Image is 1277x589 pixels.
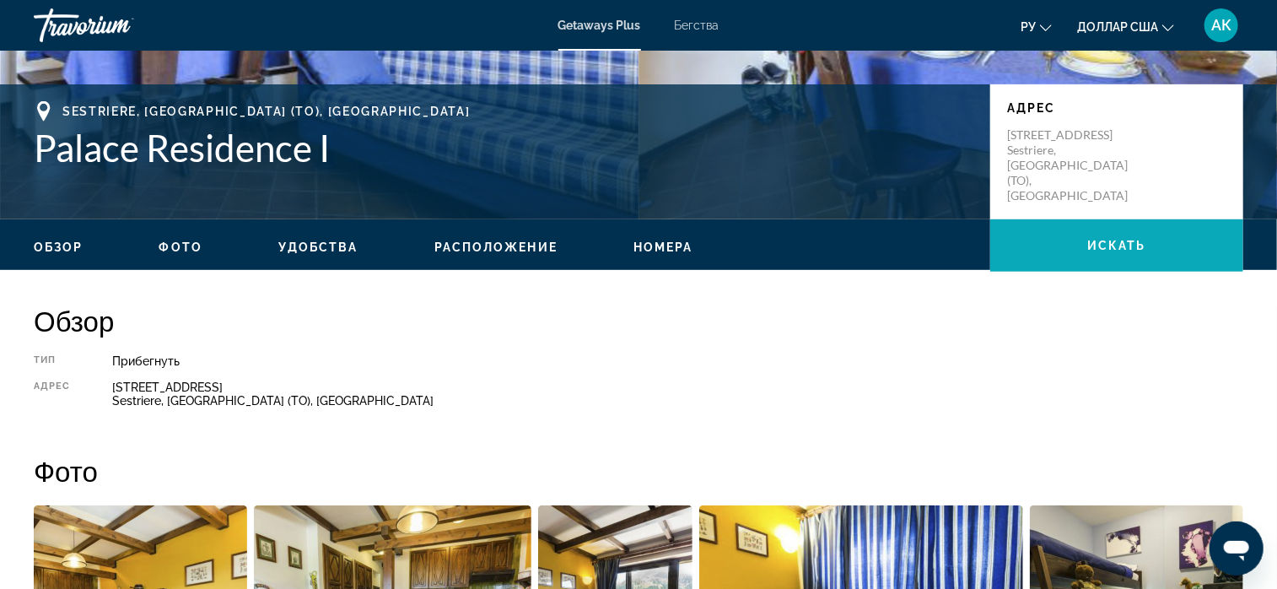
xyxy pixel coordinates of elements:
[1021,20,1036,34] font: ру
[278,240,358,254] span: Удобства
[633,240,693,255] button: Номера
[1077,20,1158,34] font: доллар США
[34,381,71,408] div: Адрес
[1211,16,1231,34] font: АК
[434,240,558,254] span: Расположение
[159,240,202,254] span: Фото
[113,354,1244,368] div: Прибегнуть
[1021,14,1052,39] button: Изменить язык
[34,3,202,47] a: Травориум
[1007,127,1142,203] p: [STREET_ADDRESS] Sestriere, [GEOGRAPHIC_DATA] (TO), [GEOGRAPHIC_DATA]
[34,354,71,368] div: Тип
[34,240,84,255] button: Обзор
[34,126,973,170] h1: Palace Residence I
[1007,101,1226,115] p: Адрес
[558,19,641,32] a: Getaways Plus
[113,381,1244,408] div: [STREET_ADDRESS] Sestriere, [GEOGRAPHIC_DATA] (TO), [GEOGRAPHIC_DATA]
[990,219,1243,272] button: искать
[1087,239,1146,252] span: искать
[34,240,84,254] span: Обзор
[1210,521,1264,575] iframe: Кнопка запуска окна обмена сообщениями
[633,240,693,254] span: Номера
[1199,8,1243,43] button: Меню пользователя
[1077,14,1174,39] button: Изменить валюту
[675,19,719,32] a: Бегства
[278,240,358,255] button: Удобства
[34,454,1243,488] h2: Фото
[434,240,558,255] button: Расположение
[62,105,470,118] span: Sestriere, [GEOGRAPHIC_DATA] (TO), [GEOGRAPHIC_DATA]
[159,240,202,255] button: Фото
[34,304,1243,338] h2: Обзор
